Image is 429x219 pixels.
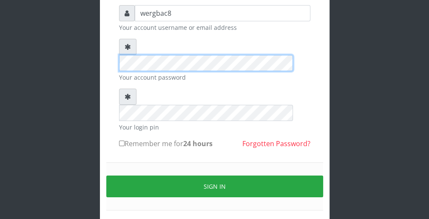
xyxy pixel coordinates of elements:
[119,141,125,146] input: Remember me for24 hours
[242,139,310,148] a: Forgotten Password?
[106,176,323,197] button: Sign in
[119,138,213,149] label: Remember me for
[119,23,310,32] small: Your account username or email address
[135,5,310,21] input: Username or email address
[119,73,310,82] small: Your account password
[119,123,310,132] small: Your login pin
[183,139,213,148] b: 24 hours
